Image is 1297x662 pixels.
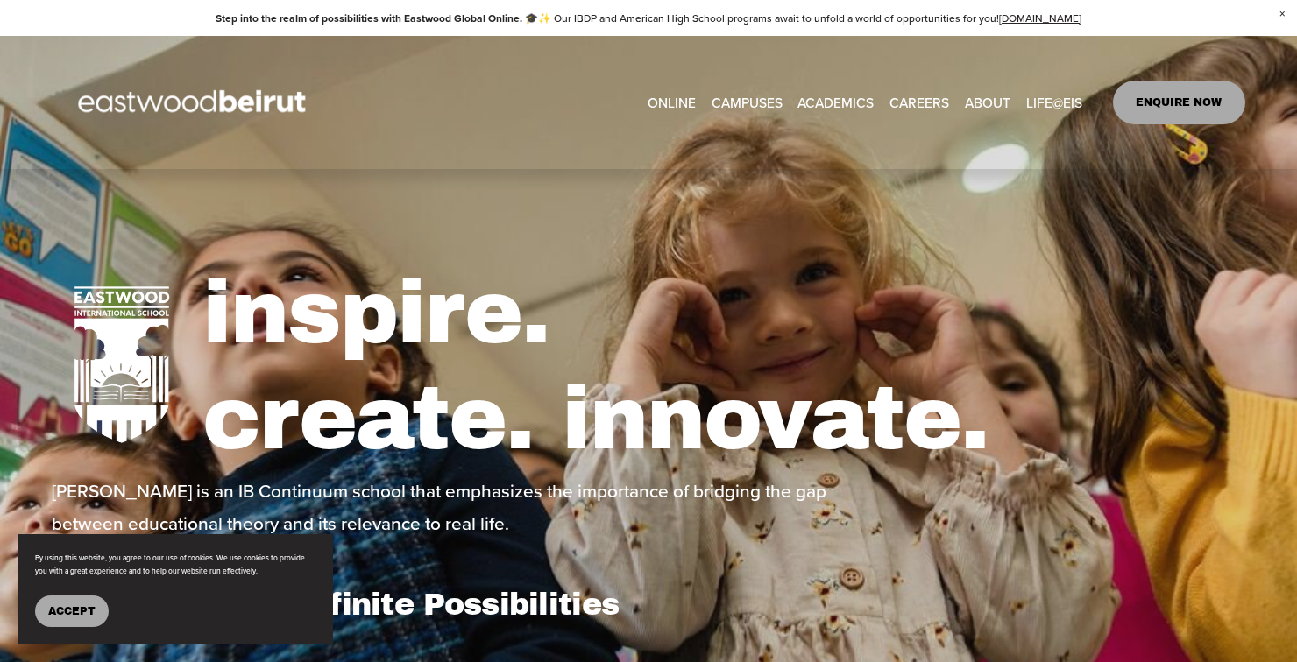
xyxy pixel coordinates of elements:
[202,260,1245,472] h1: inspire. create. innovate.
[889,88,949,116] a: CAREERS
[35,552,315,578] p: By using this website, you agree to our use of cookies. We use cookies to provide you with a grea...
[1026,90,1082,115] span: LIFE@EIS
[648,88,696,116] a: ONLINE
[797,90,874,115] span: ACADEMICS
[18,534,333,644] section: Cookie banner
[52,586,643,623] h1: One IB School, Infinite Possibilities
[965,90,1010,115] span: ABOUT
[35,595,109,627] button: Accept
[797,88,874,116] a: folder dropdown
[1113,81,1245,124] a: ENQUIRE NOW
[999,11,1081,25] a: [DOMAIN_NAME]
[965,88,1010,116] a: folder dropdown
[712,88,783,116] a: folder dropdown
[1026,88,1082,116] a: folder dropdown
[52,475,894,540] p: [PERSON_NAME] is an IB Continuum school that emphasizes the importance of bridging the gap betwee...
[712,90,783,115] span: CAMPUSES
[48,605,96,617] span: Accept
[52,58,337,147] img: EastwoodIS Global Site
